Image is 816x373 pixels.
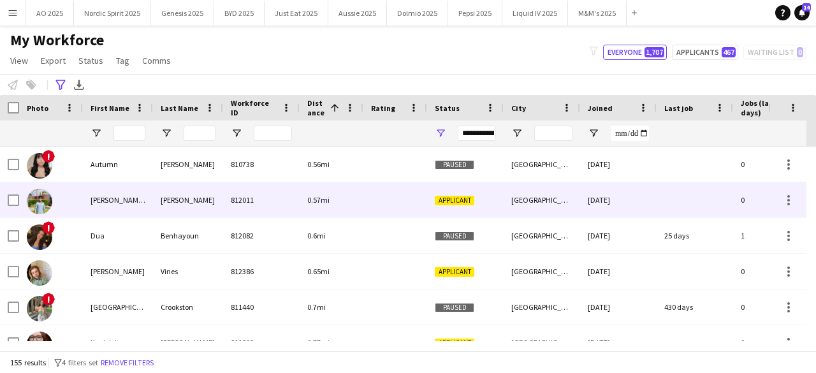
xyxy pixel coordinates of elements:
button: Open Filter Menu [588,128,599,139]
span: Paused [435,231,474,241]
input: Workforce ID Filter Input [254,126,292,141]
div: Autumn [83,147,153,182]
div: [DATE] [580,147,657,182]
span: 0.65mi [307,267,330,276]
button: Everyone1,707 [603,45,667,60]
span: ! [42,221,55,234]
div: [GEOGRAPHIC_DATA] [504,254,580,289]
div: Crookston [153,289,223,325]
button: M&M's 2025 [568,1,627,26]
input: First Name Filter Input [113,126,145,141]
button: Just Eat 2025 [265,1,328,26]
button: Applicants467 [672,45,738,60]
div: [PERSON_NAME] [83,254,153,289]
div: 0 [733,147,816,182]
span: Joined [588,103,613,113]
span: 4 filters set [62,358,98,367]
button: Genesis 2025 [151,1,214,26]
div: [GEOGRAPHIC_DATA] [83,289,153,325]
img: Kayleigh Shaw [27,332,52,357]
a: Status [73,52,108,69]
img: Dua Benhayoun [27,224,52,250]
span: Status [78,55,103,66]
div: [DATE] [580,218,657,253]
div: [DATE] [580,182,657,217]
button: Liquid IV 2025 [502,1,568,26]
div: 0 [733,254,816,289]
span: Status [435,103,460,113]
span: Applicant [435,196,474,205]
img: Autumn Knox [27,153,52,179]
span: My Workforce [10,31,104,50]
div: 812386 [223,254,300,289]
span: 0.7mi [307,302,326,312]
div: [GEOGRAPHIC_DATA] [504,325,580,360]
span: Paused [435,303,474,312]
span: 0.77mi [307,338,330,347]
div: 811809 [223,325,300,360]
div: 812011 [223,182,300,217]
div: [DATE] [580,289,657,325]
a: 14 [794,5,810,20]
div: 25 days [657,218,733,253]
div: 0 [733,289,816,325]
app-action-btn: Advanced filters [53,77,68,92]
button: Open Filter Menu [435,128,446,139]
span: View [10,55,28,66]
input: Joined Filter Input [611,126,649,141]
span: Photo [27,103,48,113]
div: 0 [733,325,816,360]
button: Pepsi 2025 [448,1,502,26]
span: ! [42,293,55,305]
div: [GEOGRAPHIC_DATA] [504,182,580,217]
div: Dua [83,218,153,253]
a: View [5,52,33,69]
div: 810738 [223,147,300,182]
div: [GEOGRAPHIC_DATA] [504,147,580,182]
span: 467 [722,47,736,57]
button: Open Filter Menu [511,128,523,139]
button: Nordic Spirit 2025 [74,1,151,26]
span: 14 [802,3,811,11]
span: Applicant [435,267,474,277]
div: Benhayoun [153,218,223,253]
div: 0 [733,182,816,217]
span: Paused [435,160,474,170]
button: BYD 2025 [214,1,265,26]
div: [PERSON_NAME] [PERSON_NAME] [83,182,153,217]
div: 812082 [223,218,300,253]
div: [DATE] [580,325,657,360]
span: 0.56mi [307,159,330,169]
span: Tag [116,55,129,66]
span: 0.6mi [307,231,326,240]
span: Jobs (last 90 days) [741,98,793,117]
img: Syed Ali Sher Hashmi [27,189,52,214]
button: Open Filter Menu [91,128,102,139]
div: 811440 [223,289,300,325]
span: First Name [91,103,129,113]
div: [PERSON_NAME] [153,182,223,217]
span: Last job [664,103,693,113]
span: Export [41,55,66,66]
a: Tag [111,52,135,69]
a: Export [36,52,71,69]
span: Workforce ID [231,98,277,117]
a: Comms [137,52,176,69]
div: Vines [153,254,223,289]
div: [PERSON_NAME] [153,325,223,360]
div: [PERSON_NAME] [153,147,223,182]
button: Dolmio 2025 [387,1,448,26]
div: Kayleigh [83,325,153,360]
span: 0.57mi [307,195,330,205]
button: Open Filter Menu [231,128,242,139]
div: [DATE] [580,254,657,289]
span: Last Name [161,103,198,113]
button: Open Filter Menu [161,128,172,139]
button: AO 2025 [26,1,74,26]
span: City [511,103,526,113]
input: City Filter Input [534,126,572,141]
div: 430 days [657,289,733,325]
input: Last Name Filter Input [184,126,215,141]
img: Madison Crookston [27,296,52,321]
div: 1 [733,218,816,253]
